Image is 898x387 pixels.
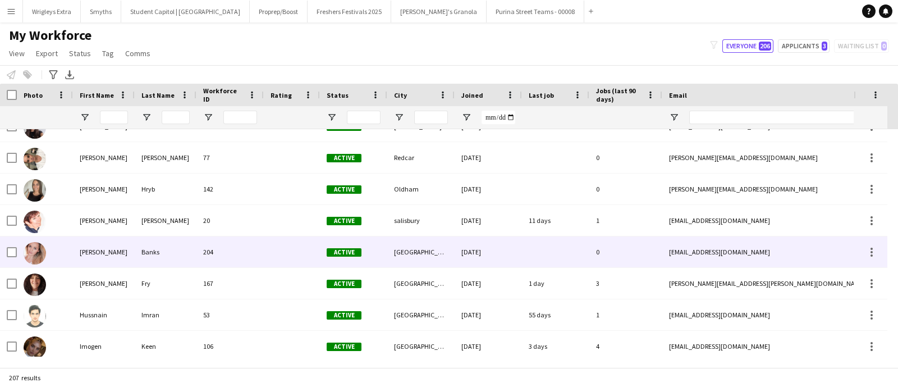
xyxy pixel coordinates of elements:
span: Active [327,311,361,320]
button: Open Filter Menu [141,112,152,122]
div: 1 day [522,268,589,299]
button: Open Filter Menu [80,112,90,122]
span: City [394,91,407,99]
div: [EMAIL_ADDRESS][DOMAIN_NAME] [662,299,887,330]
div: Imogen [73,331,135,362]
div: [PERSON_NAME] [73,142,135,173]
div: salisbury [387,205,455,236]
img: Heather Hryb [24,179,46,202]
div: 204 [196,236,264,267]
button: Proprep/Boost [250,1,308,22]
button: Purina Street Teams - 00008 [487,1,584,22]
div: [PERSON_NAME] [135,142,196,173]
input: Joined Filter Input [482,111,515,124]
div: Hussnain [73,299,135,330]
div: 77 [196,142,264,173]
button: Student Capitol | [GEOGRAPHIC_DATA] [121,1,250,22]
a: Comms [121,46,155,61]
div: 55 days [522,299,589,330]
div: 1 [589,299,662,330]
span: Comms [125,48,150,58]
div: [PERSON_NAME] [73,205,135,236]
input: City Filter Input [414,111,448,124]
div: 11 days [522,205,589,236]
input: First Name Filter Input [100,111,128,124]
span: Active [327,248,361,257]
div: 1 [589,205,662,236]
input: Workforce ID Filter Input [223,111,257,124]
div: [PERSON_NAME][EMAIL_ADDRESS][DOMAIN_NAME] [662,142,887,173]
button: Open Filter Menu [327,112,337,122]
img: Holly Fry [24,274,46,296]
div: [PERSON_NAME][EMAIL_ADDRESS][PERSON_NAME][DOMAIN_NAME] [662,268,887,299]
span: Joined [461,91,483,99]
button: [PERSON_NAME]'s Granola [391,1,487,22]
span: View [9,48,25,58]
a: Export [31,46,62,61]
span: Workforce ID [203,86,244,103]
span: Last Name [141,91,175,99]
span: Active [327,280,361,288]
div: [PERSON_NAME] [73,268,135,299]
div: 20 [196,205,264,236]
button: Everyone206 [722,39,773,53]
span: Last job [529,91,554,99]
span: Active [327,154,361,162]
button: Open Filter Menu [669,112,679,122]
button: Freshers Festivals 2025 [308,1,391,22]
div: Keen [135,331,196,362]
div: [EMAIL_ADDRESS][DOMAIN_NAME] [662,205,887,236]
div: [DATE] [455,205,522,236]
span: Active [327,217,361,225]
button: Smyths [81,1,121,22]
div: 0 [589,236,662,267]
button: Open Filter Menu [203,112,213,122]
img: Imogen Keen [24,336,46,359]
input: Email Filter Input [689,111,880,124]
div: [GEOGRAPHIC_DATA] [387,236,455,267]
div: [EMAIL_ADDRESS][DOMAIN_NAME] [662,331,887,362]
span: Active [327,185,361,194]
div: 142 [196,174,264,204]
div: [DATE] [455,142,522,173]
img: Hussnain Imran [24,305,46,327]
div: [GEOGRAPHIC_DATA] [387,331,455,362]
a: Status [65,46,95,61]
div: [DATE] [455,268,522,299]
span: First Name [80,91,114,99]
div: [DATE] [455,299,522,330]
span: 206 [759,42,771,51]
button: Open Filter Menu [461,112,471,122]
span: Export [36,48,58,58]
div: [PERSON_NAME][EMAIL_ADDRESS][DOMAIN_NAME] [662,174,887,204]
div: 0 [589,174,662,204]
div: 4 [589,331,662,362]
span: 3 [822,42,827,51]
div: Fry [135,268,196,299]
app-action-btn: Advanced filters [47,68,60,81]
div: [DATE] [455,331,522,362]
span: Status [69,48,91,58]
input: Last Name Filter Input [162,111,190,124]
div: 53 [196,299,264,330]
input: Status Filter Input [347,111,381,124]
div: [EMAIL_ADDRESS][DOMAIN_NAME] [662,236,887,267]
span: Active [327,343,361,351]
img: Holly Banks [24,242,46,265]
span: My Workforce [9,27,91,44]
div: [DATE] [455,174,522,204]
div: [DATE] [455,236,522,267]
div: [GEOGRAPHIC_DATA] [387,268,455,299]
a: View [4,46,29,61]
div: 0 [589,142,662,173]
span: Photo [24,91,43,99]
a: Tag [98,46,118,61]
div: 3 [589,268,662,299]
app-action-btn: Export XLSX [63,68,76,81]
span: Email [669,91,687,99]
div: [PERSON_NAME] [73,174,135,204]
span: Tag [102,48,114,58]
img: Helen Tibbetts [24,211,46,233]
button: Wrigleys Extra [23,1,81,22]
div: Oldham [387,174,455,204]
